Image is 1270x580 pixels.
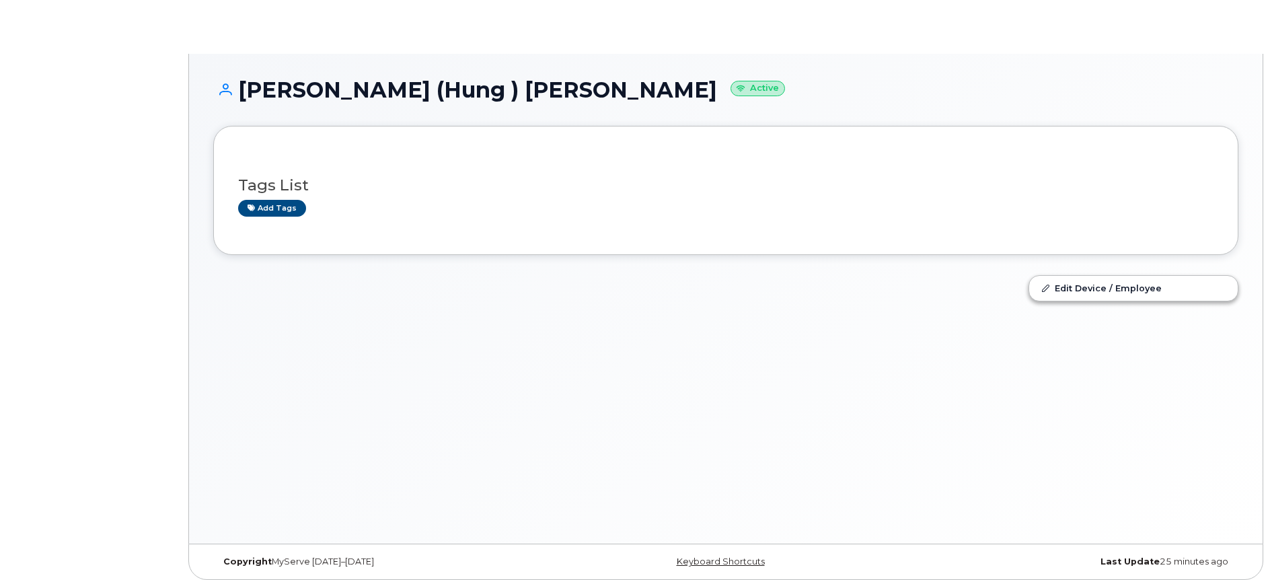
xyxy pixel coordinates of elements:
strong: Copyright [223,556,272,567]
a: Keyboard Shortcuts [677,556,765,567]
h3: Tags List [238,177,1213,194]
strong: Last Update [1100,556,1160,567]
a: Edit Device / Employee [1029,276,1238,300]
a: Add tags [238,200,306,217]
small: Active [731,81,785,96]
h1: [PERSON_NAME] (Hung ) [PERSON_NAME] [213,78,1238,102]
div: 25 minutes ago [897,556,1238,567]
div: MyServe [DATE]–[DATE] [213,556,555,567]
